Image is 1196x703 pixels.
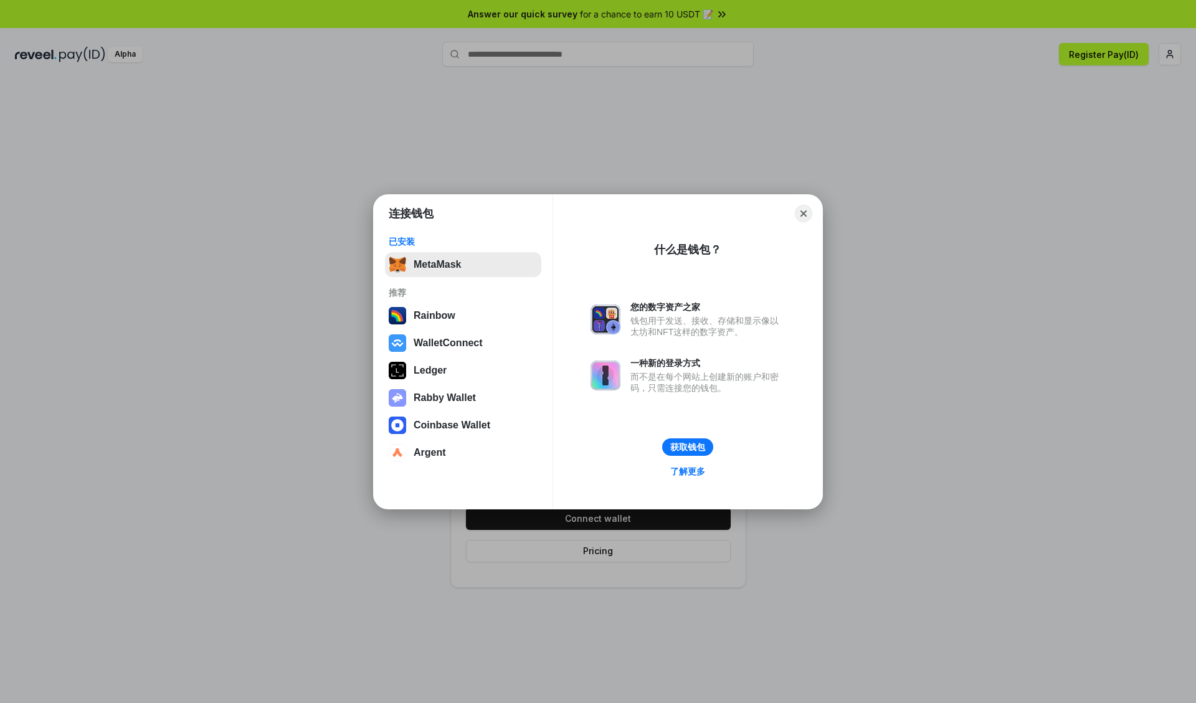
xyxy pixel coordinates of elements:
[662,438,713,456] button: 获取钱包
[414,392,476,403] div: Rabby Wallet
[414,310,455,321] div: Rainbow
[389,206,434,221] h1: 连接钱包
[630,371,785,394] div: 而不是在每个网站上创建新的账户和密码，只需连接您的钱包。
[389,362,406,379] img: svg+xml,%3Csvg%20xmlns%3D%22http%3A%2F%2Fwww.w3.org%2F2000%2Fsvg%22%20width%3D%2228%22%20height%3...
[663,463,713,479] a: 了解更多
[389,417,406,434] img: svg+xml,%3Csvg%20width%3D%2228%22%20height%3D%2228%22%20viewBox%3D%220%200%2028%2028%22%20fill%3D...
[670,441,705,453] div: 获取钱包
[414,365,447,376] div: Ledger
[591,361,620,390] img: svg+xml,%3Csvg%20xmlns%3D%22http%3A%2F%2Fwww.w3.org%2F2000%2Fsvg%22%20fill%3D%22none%22%20viewBox...
[389,256,406,273] img: svg+xml,%3Csvg%20fill%3D%22none%22%20height%3D%2233%22%20viewBox%3D%220%200%2035%2033%22%20width%...
[385,413,541,438] button: Coinbase Wallet
[630,301,785,313] div: 您的数字资产之家
[654,242,721,257] div: 什么是钱包？
[414,447,446,458] div: Argent
[630,357,785,369] div: 一种新的登录方式
[389,307,406,324] img: svg+xml,%3Csvg%20width%3D%22120%22%20height%3D%22120%22%20viewBox%3D%220%200%20120%20120%22%20fil...
[414,420,490,431] div: Coinbase Wallet
[385,303,541,328] button: Rainbow
[795,205,812,222] button: Close
[389,444,406,461] img: svg+xml,%3Csvg%20width%3D%2228%22%20height%3D%2228%22%20viewBox%3D%220%200%2028%2028%22%20fill%3D...
[385,440,541,465] button: Argent
[670,466,705,477] div: 了解更多
[385,385,541,410] button: Rabby Wallet
[414,259,461,270] div: MetaMask
[591,304,620,334] img: svg+xml,%3Csvg%20xmlns%3D%22http%3A%2F%2Fwww.w3.org%2F2000%2Fsvg%22%20fill%3D%22none%22%20viewBox...
[385,252,541,277] button: MetaMask
[389,389,406,407] img: svg+xml,%3Csvg%20xmlns%3D%22http%3A%2F%2Fwww.w3.org%2F2000%2Fsvg%22%20fill%3D%22none%22%20viewBox...
[389,287,538,298] div: 推荐
[414,337,483,349] div: WalletConnect
[630,315,785,337] div: 钱包用于发送、接收、存储和显示像以太坊和NFT这样的数字资产。
[389,334,406,352] img: svg+xml,%3Csvg%20width%3D%2228%22%20height%3D%2228%22%20viewBox%3D%220%200%2028%2028%22%20fill%3D...
[385,331,541,356] button: WalletConnect
[385,358,541,383] button: Ledger
[389,236,538,247] div: 已安装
